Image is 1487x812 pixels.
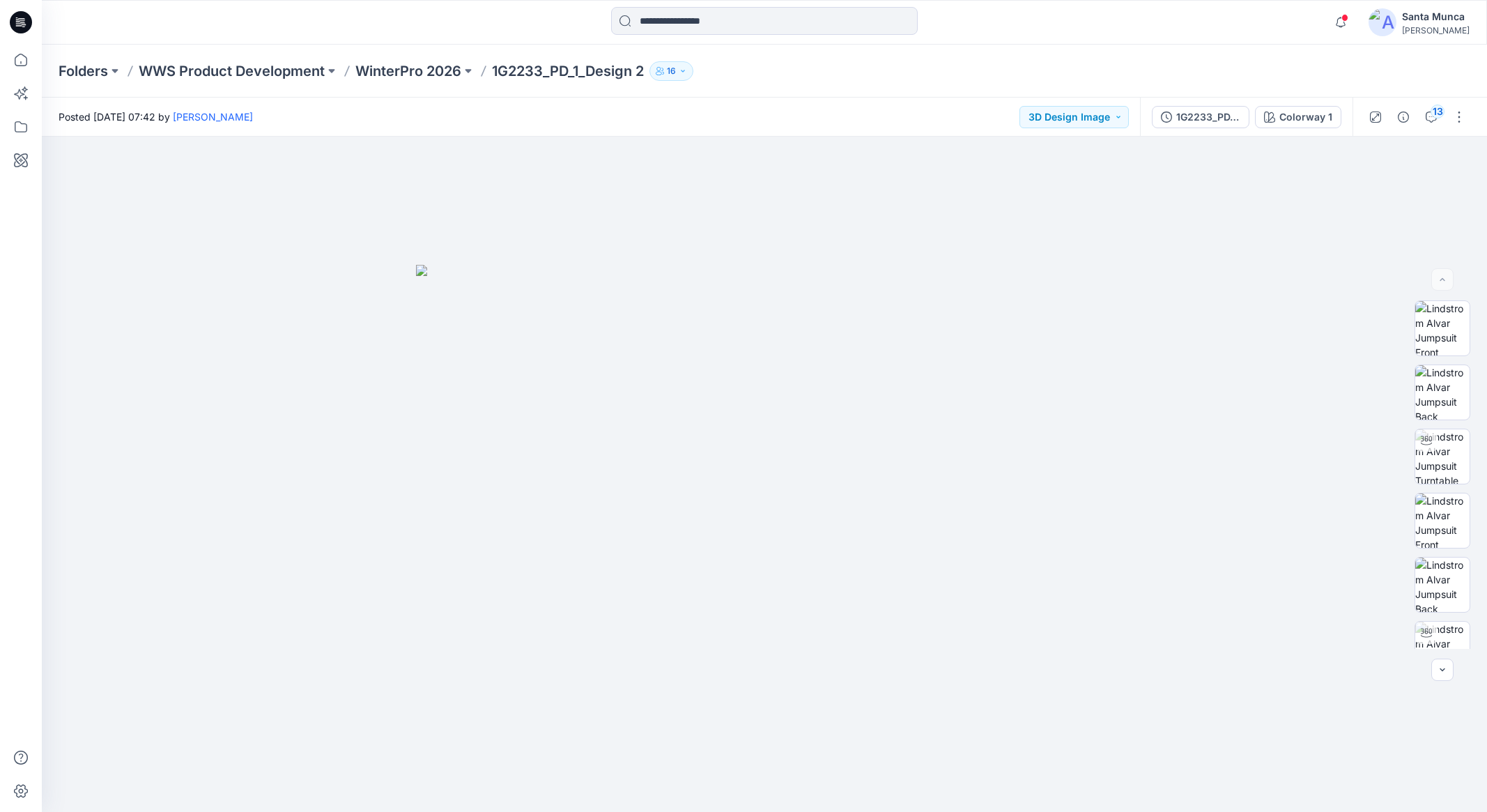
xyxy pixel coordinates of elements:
img: Lindstrom Alvar Jumpsuit Turntable AVATAR 3 [1415,622,1470,676]
button: 1G2233_PD_1_Design 2 [1152,106,1249,128]
p: 1G2233_PD_1_Design 2 [492,61,644,81]
div: Santa Munca [1402,8,1470,25]
span: Posted [DATE] 07:42 by [59,109,253,124]
div: [PERSON_NAME] [1402,25,1470,36]
img: avatar [1369,8,1396,36]
button: Colorway 1 [1255,106,1341,128]
div: 1G2233_PD_1_Design 2 [1176,109,1240,125]
a: WinterPro 2026 [355,61,461,81]
a: WWS Product Development [139,61,325,81]
button: 16 [649,61,693,81]
button: Details [1392,106,1415,128]
div: Colorway 1 [1279,109,1332,125]
p: 16 [667,63,676,79]
img: Lindstrom Alvar Jumpsuit Front AVATAR [1415,493,1470,548]
div: 13 [1431,105,1444,118]
img: Lindstrom Alvar Jumpsuit Turntable [1415,429,1470,484]
img: Lindstrom Alvar Jumpsuit Back AVATAR [1415,558,1470,612]
button: 13 [1420,106,1442,128]
img: eyJhbGciOiJIUzI1NiIsImtpZCI6IjAiLCJzbHQiOiJzZXMiLCJ0eXAiOiJKV1QifQ.eyJkYXRhIjp7InR5cGUiOiJzdG9yYW... [416,265,1113,812]
img: Lindstrom Alvar Jumpsuit Front [1415,301,1470,355]
a: Folders [59,61,108,81]
a: [PERSON_NAME] [173,111,253,123]
img: Lindstrom Alvar Jumpsuit Back [1415,365,1470,420]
